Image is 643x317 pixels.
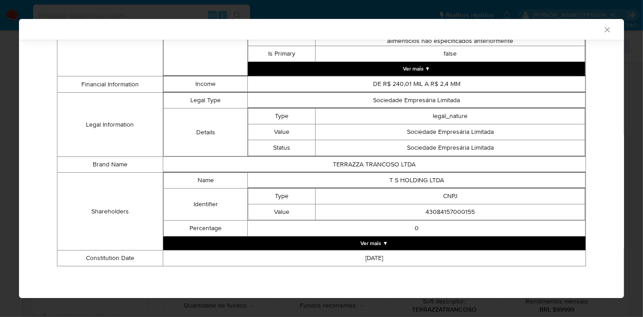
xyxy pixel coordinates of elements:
[316,109,585,124] td: legal_nature
[163,251,586,266] td: [DATE]
[19,19,624,298] div: closure-recommendation-modal
[248,46,316,62] td: Is Primary
[57,173,163,251] td: Shareholders
[248,109,316,124] td: Type
[248,62,585,76] button: Expand array
[316,46,585,62] td: false
[57,93,163,157] td: Legal Information
[248,93,586,109] td: Sociedade Empresária Limitada
[248,124,316,140] td: Value
[163,76,248,92] td: Income
[163,109,248,156] td: Details
[248,140,316,156] td: Status
[57,76,163,93] td: Financial Information
[248,204,316,220] td: Value
[57,157,163,173] td: Brand Name
[163,93,248,109] td: Legal Type
[163,189,248,221] td: Identifier
[316,204,585,220] td: 43084157000155
[316,140,585,156] td: Sociedade Empresária Limitada
[248,189,316,204] td: Type
[163,157,586,173] td: TERRAZZA TRANCOSO LTDA
[603,25,611,33] button: Fechar a janela
[163,237,586,250] button: Expand array
[163,173,248,189] td: Name
[316,124,585,140] td: Sociedade Empresária Limitada
[316,189,585,204] td: CNPJ
[57,251,163,266] td: Constitution Date
[248,173,586,189] td: T S HOLDING LTDA
[248,221,586,237] td: 0
[163,221,248,237] td: Percentage
[248,76,586,92] td: DE R$ 240,01 MIL A R$ 2,4 MM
